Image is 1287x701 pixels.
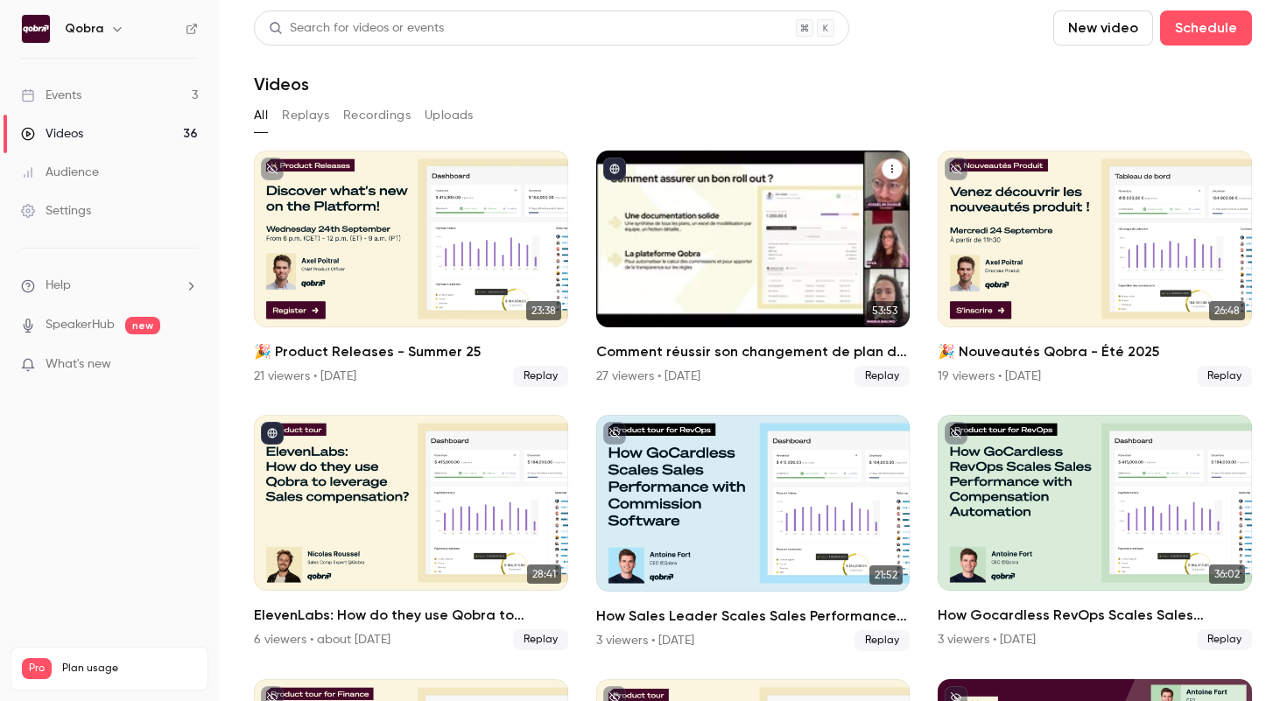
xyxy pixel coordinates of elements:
[254,74,309,95] h1: Videos
[261,158,284,180] button: unpublished
[596,151,911,387] a: 53:53Comment réussir son changement de plan de commissionnement ?27 viewers • [DATE]Replay
[938,631,1036,648] div: 3 viewers • [DATE]
[596,368,700,385] div: 27 viewers • [DATE]
[854,366,910,387] span: Replay
[596,415,911,651] li: How Sales Leader Scales Sales Performance with commission software
[21,164,99,181] div: Audience
[938,415,1252,651] li: How Gocardless RevOps Scales Sales Performance with Compensation Automation
[21,202,91,220] div: Settings
[596,632,694,649] div: 3 viewers • [DATE]
[596,415,911,651] a: 21:52How Sales Leader Scales Sales Performance with commission software3 viewers • [DATE]Replay
[254,102,268,130] button: All
[596,606,911,627] h2: How Sales Leader Scales Sales Performance with commission software
[343,102,411,130] button: Recordings
[938,151,1252,387] li: 🎉 Nouveautés Qobra - Été 2025
[62,662,197,676] span: Plan usage
[938,415,1252,651] a: 36:02How Gocardless RevOps Scales Sales Performance with Compensation Automation3 viewers • [DATE...
[177,357,198,373] iframe: Noticeable Trigger
[21,87,81,104] div: Events
[596,341,911,362] h2: Comment réussir son changement de plan de commissionnement ?
[938,341,1252,362] h2: 🎉 Nouveautés Qobra - Été 2025
[21,277,198,295] li: help-dropdown-opener
[1209,564,1245,584] span: 36:02
[21,125,83,143] div: Videos
[22,15,50,43] img: Qobra
[269,19,444,38] div: Search for videos or events
[282,102,329,130] button: Replays
[254,631,390,648] div: 6 viewers • about [DATE]
[254,11,1252,690] section: Videos
[1197,629,1252,650] span: Replay
[513,366,568,387] span: Replay
[254,415,568,651] a: 28:41ElevenLabs: How do they use Qobra to leverage Sales compensation?6 viewers • about [DATE]Replay
[65,20,103,38] h6: Qobra
[254,341,568,362] h2: 🎉 Product Releases - Summer 25
[254,368,356,385] div: 21 viewers • [DATE]
[1197,366,1252,387] span: Replay
[513,629,568,650] span: Replay
[869,565,903,585] span: 21:52
[254,151,568,387] li: 🎉 Product Releases - Summer 25
[527,564,561,584] span: 28:41
[254,605,568,626] h2: ElevenLabs: How do they use Qobra to leverage Sales compensation?
[425,102,474,130] button: Uploads
[526,301,561,320] span: 23:38
[938,368,1041,385] div: 19 viewers • [DATE]
[938,605,1252,626] h2: How Gocardless RevOps Scales Sales Performance with Compensation Automation
[125,317,160,334] span: new
[945,158,967,180] button: unpublished
[1209,301,1245,320] span: 26:48
[867,301,903,320] span: 53:53
[254,151,568,387] a: 23:38🎉 Product Releases - Summer 2521 viewers • [DATE]Replay
[22,658,52,679] span: Pro
[46,316,115,334] a: SpeakerHub
[603,158,626,180] button: published
[254,415,568,651] li: ElevenLabs: How do they use Qobra to leverage Sales compensation?
[596,151,911,387] li: Comment réussir son changement de plan de commissionnement ?
[603,422,626,445] button: unpublished
[1053,11,1153,46] button: New video
[938,151,1252,387] a: 26:48🎉 Nouveautés Qobra - Été 202519 viewers • [DATE]Replay
[46,355,111,374] span: What's new
[1160,11,1252,46] button: Schedule
[46,277,71,295] span: Help
[261,422,284,445] button: published
[945,422,967,445] button: unpublished
[854,630,910,651] span: Replay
